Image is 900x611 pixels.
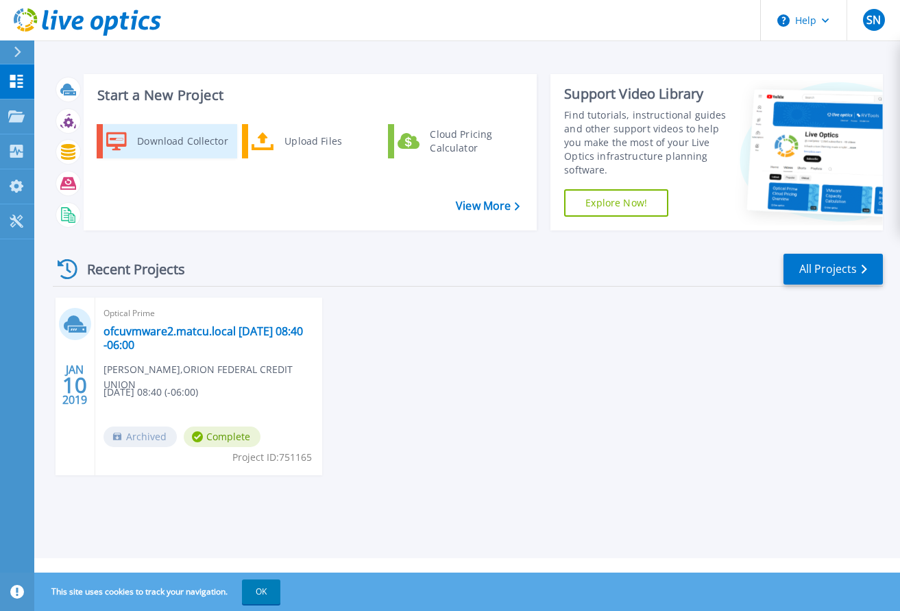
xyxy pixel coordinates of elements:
[104,362,322,392] span: [PERSON_NAME] , ORION FEDERAL CREDIT UNION
[242,124,382,158] a: Upload Files
[62,360,88,410] div: JAN 2019
[104,324,314,352] a: ofcuvmware2.matcu.local [DATE] 08:40 -06:00
[564,189,668,217] a: Explore Now!
[242,579,280,604] button: OK
[53,252,204,286] div: Recent Projects
[97,124,237,158] a: Download Collector
[783,254,883,285] a: All Projects
[97,88,519,103] h3: Start a New Project
[232,450,312,465] span: Project ID: 751165
[104,306,314,321] span: Optical Prime
[62,379,87,391] span: 10
[184,427,260,447] span: Complete
[423,128,524,155] div: Cloud Pricing Calculator
[104,427,177,447] span: Archived
[104,385,198,400] span: [DATE] 08:40 (-06:00)
[456,200,520,213] a: View More
[38,579,280,604] span: This site uses cookies to track your navigation.
[564,108,729,177] div: Find tutorials, instructional guides and other support videos to help you make the most of your L...
[564,85,729,103] div: Support Video Library
[388,124,528,158] a: Cloud Pricing Calculator
[278,128,379,155] div: Upload Files
[130,128,234,155] div: Download Collector
[866,14,881,25] span: SN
